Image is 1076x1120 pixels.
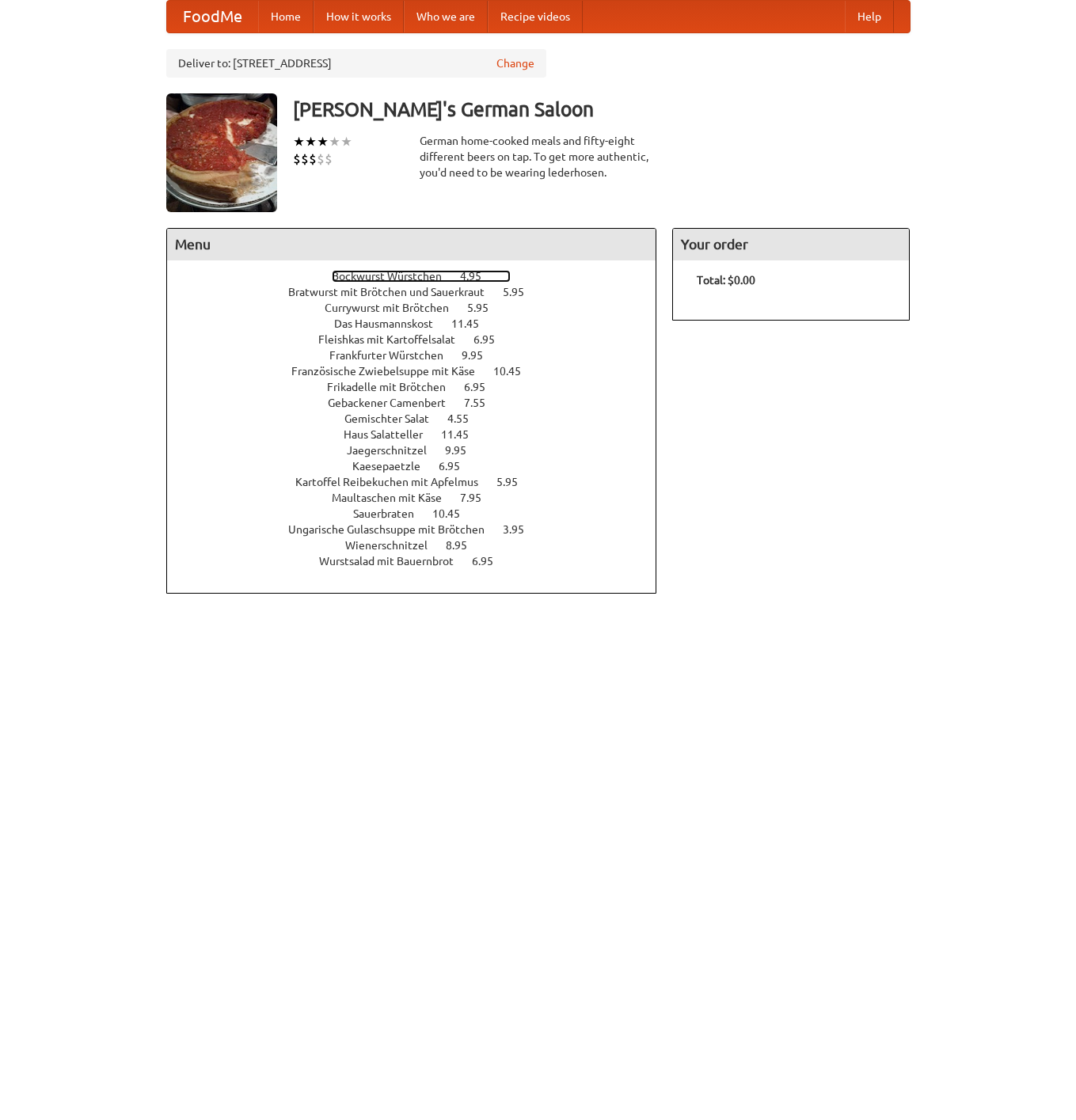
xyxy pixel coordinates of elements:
span: 7.55 [464,397,501,409]
a: Frankfurter Würstchen 9.95 [329,349,512,362]
a: Ungarische Gulaschsuppe mit Brötchen 3.95 [288,523,553,536]
span: 11.45 [451,317,495,330]
a: Wurstsalad mit Bauernbrot 6.95 [319,555,523,568]
h4: Menu [167,229,656,260]
span: Wienerschnitzel [345,539,443,552]
span: Frikadelle mit Brötchen [327,381,462,393]
a: Currywurst mit Brötchen 5.95 [325,302,518,314]
span: 6.95 [473,333,511,346]
a: Change [496,55,534,71]
a: Französische Zwiebelsuppe mit Käse 10.45 [291,365,550,378]
span: 7.95 [460,492,497,504]
a: Jaegerschnitzel 9.95 [347,444,496,457]
span: 10.45 [493,365,537,378]
a: Kartoffel Reibekuchen mit Apfelmus 5.95 [295,476,547,488]
a: Fleishkas mit Kartoffelsalat 6.95 [318,333,524,346]
span: Bockwurst Würstchen [332,270,458,283]
a: Gebackener Camenbert 7.55 [328,397,515,409]
div: Deliver to: [STREET_ADDRESS] [166,49,546,78]
span: Das Hausmannskost [334,317,449,330]
a: FoodMe [167,1,258,32]
a: Frikadelle mit Brötchen 6.95 [327,381,515,393]
a: Help [845,1,894,32]
h3: [PERSON_NAME]'s German Saloon [293,93,911,125]
span: Bratwurst mit Brötchen und Sauerkraut [288,286,500,298]
span: Gemischter Salat [344,412,445,425]
a: Gemischter Salat 4.55 [344,412,498,425]
span: Frankfurter Würstchen [329,349,459,362]
span: Kaesepaetzle [352,460,436,473]
span: Maultaschen mit Käse [332,492,458,504]
span: 4.95 [460,270,497,283]
span: 5.95 [503,286,540,298]
span: 3.95 [503,523,540,536]
span: 6.95 [472,555,509,568]
span: Fleishkas mit Kartoffelsalat [318,333,471,346]
li: ★ [329,133,340,150]
span: Sauerbraten [353,507,430,520]
a: Haus Salatteller 11.45 [344,428,498,441]
a: How it works [314,1,404,32]
span: Wurstsalad mit Bauernbrot [319,555,470,568]
li: $ [301,150,309,168]
li: ★ [317,133,329,150]
a: Recipe videos [488,1,583,32]
li: $ [325,150,333,168]
a: Das Hausmannskost 11.45 [334,317,508,330]
span: 11.45 [441,428,485,441]
a: Kaesepaetzle 6.95 [352,460,489,473]
a: Sauerbraten 10.45 [353,507,489,520]
span: 9.95 [445,444,482,457]
span: 9.95 [462,349,499,362]
b: Total: $0.00 [697,274,755,287]
a: Maultaschen mit Käse 7.95 [332,492,511,504]
li: ★ [340,133,352,150]
span: 5.95 [467,302,504,314]
span: Haus Salatteller [344,428,439,441]
span: 5.95 [496,476,534,488]
li: $ [293,150,301,168]
a: Home [258,1,314,32]
span: 4.55 [447,412,485,425]
a: Bockwurst Würstchen 4.95 [332,270,511,283]
span: 6.95 [439,460,476,473]
li: $ [309,150,317,168]
li: ★ [293,133,305,150]
li: ★ [305,133,317,150]
h4: Your order [673,229,909,260]
span: Französische Zwiebelsuppe mit Käse [291,365,491,378]
a: Who we are [404,1,488,32]
div: German home-cooked meals and fifty-eight different beers on tap. To get more authentic, you'd nee... [420,133,657,180]
span: 8.95 [446,539,483,552]
span: Jaegerschnitzel [347,444,443,457]
span: 10.45 [432,507,476,520]
li: $ [317,150,325,168]
span: Kartoffel Reibekuchen mit Apfelmus [295,476,494,488]
span: Ungarische Gulaschsuppe mit Brötchen [288,523,500,536]
span: 6.95 [464,381,501,393]
a: Wienerschnitzel 8.95 [345,539,496,552]
span: Currywurst mit Brötchen [325,302,465,314]
span: Gebackener Camenbert [328,397,462,409]
img: angular.jpg [166,93,277,212]
a: Bratwurst mit Brötchen und Sauerkraut 5.95 [288,286,553,298]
